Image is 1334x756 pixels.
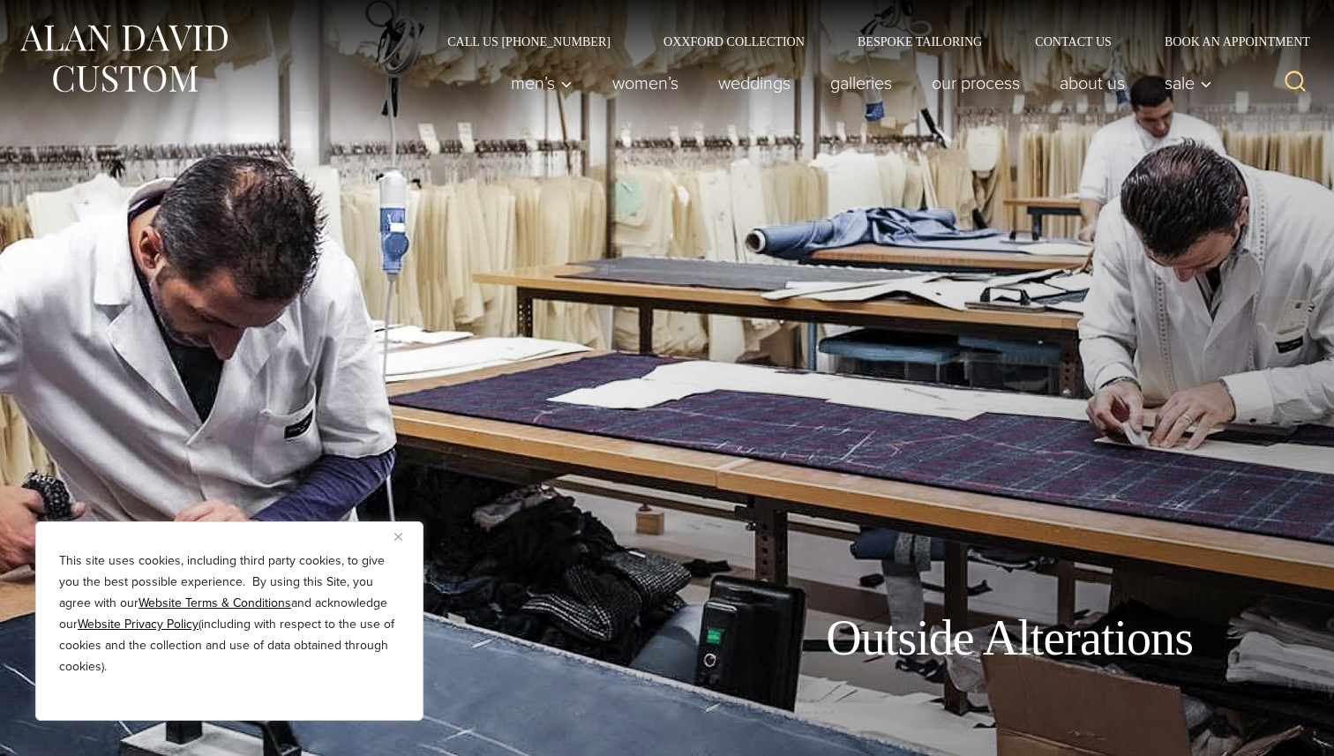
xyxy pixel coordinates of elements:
a: Website Terms & Conditions [139,594,291,612]
p: This site uses cookies, including third party cookies, to give you the best possible experience. ... [59,550,400,677]
h1: Outside Alterations [826,609,1193,668]
nav: Secondary Navigation [421,35,1316,48]
a: Oxxford Collection [637,35,831,48]
span: Sale [1165,74,1212,92]
button: View Search Form [1274,62,1316,104]
nav: Primary Navigation [491,65,1222,101]
img: Alan David Custom [18,19,229,98]
a: About Us [1040,65,1145,101]
a: Our Process [912,65,1040,101]
a: Call Us [PHONE_NUMBER] [421,35,637,48]
a: weddings [699,65,811,101]
a: Book an Appointment [1138,35,1316,48]
a: Contact Us [1008,35,1138,48]
span: Men’s [511,74,573,92]
a: Women’s [593,65,699,101]
a: Website Privacy Policy [78,615,199,633]
a: Galleries [811,65,912,101]
a: Bespoke Tailoring [831,35,1008,48]
button: Close [394,526,416,547]
img: Close [394,533,402,541]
